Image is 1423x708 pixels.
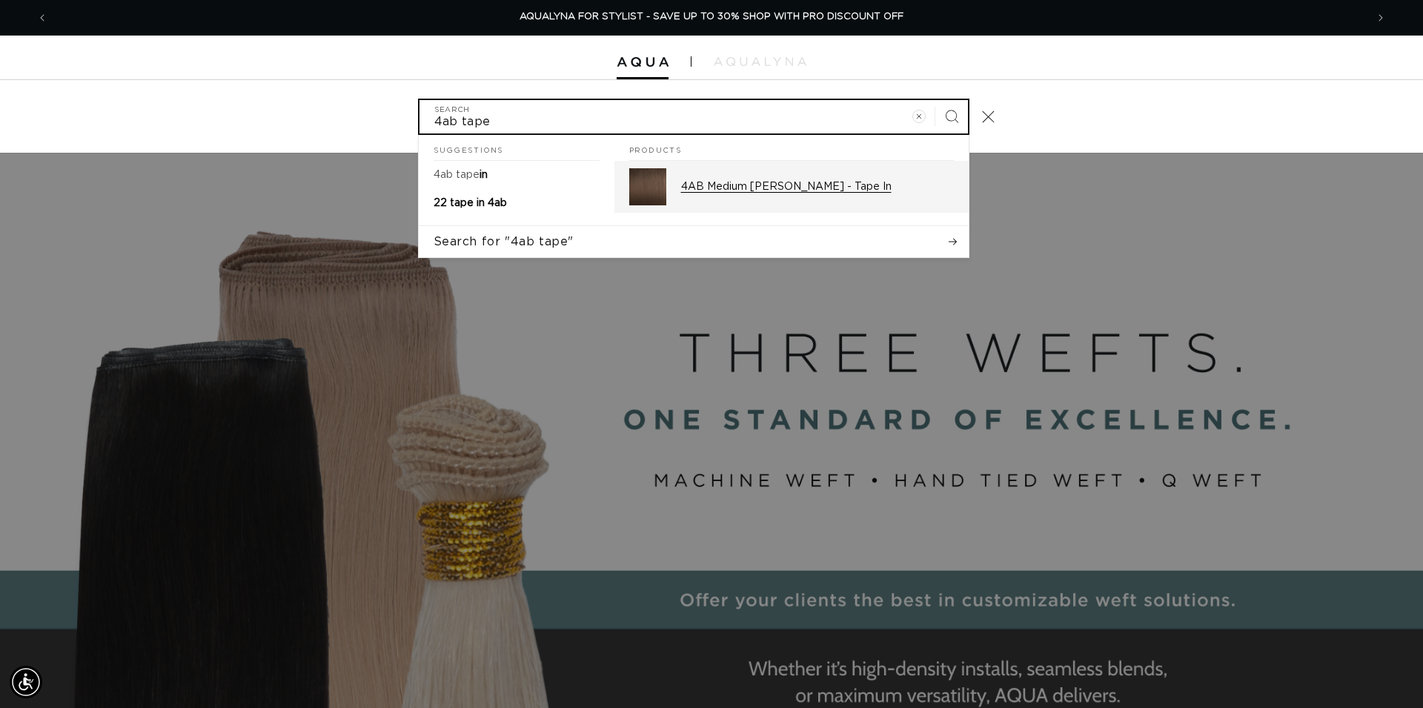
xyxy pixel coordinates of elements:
input: Search [419,100,968,133]
a: 22 tape in 4ab [419,189,614,217]
p: 22 tape in 4ab [434,196,507,210]
h2: Suggestions [434,135,600,162]
button: Previous announcement [26,4,59,32]
img: 4AB Medium Ash Brown - Tape In [629,168,666,205]
a: 4AB Medium [PERSON_NAME] - Tape In [614,161,969,213]
p: 4ab tape in [434,168,488,182]
iframe: Chat Widget [1349,637,1423,708]
a: 4ab tape in [419,161,614,189]
span: AQUALYNA FOR STYLIST - SAVE UP TO 30% SHOP WITH PRO DISCOUNT OFF [520,12,903,21]
img: Aqua Hair Extensions [617,57,669,67]
button: Search [935,100,968,133]
span: Search for "4ab tape" [434,234,574,250]
button: Clear search term [903,100,935,133]
p: 4AB Medium [PERSON_NAME] - Tape In [681,180,954,193]
button: Next announcement [1364,4,1397,32]
span: in [480,170,488,180]
h2: Products [629,135,954,162]
mark: 4ab tape [434,170,480,180]
span: 22 tape in 4ab [434,198,507,208]
div: Accessibility Menu [10,666,42,698]
img: aqualyna.com [714,57,806,66]
button: Close [972,100,1005,133]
